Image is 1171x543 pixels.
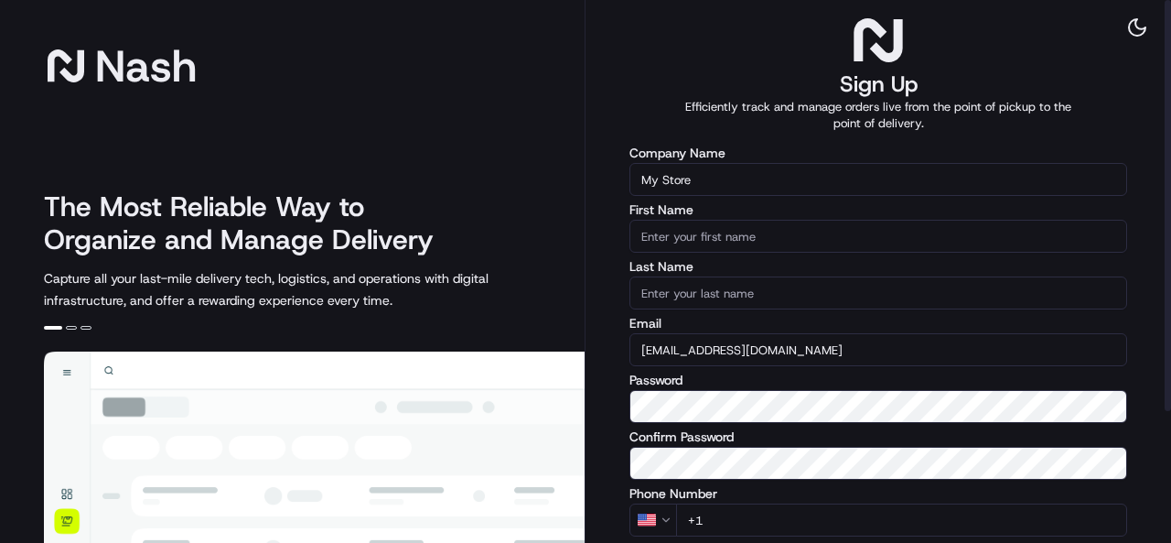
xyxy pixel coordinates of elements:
input: Enter your last name [629,277,1127,310]
label: First Name [629,203,1127,216]
input: Enter your company name [629,163,1127,196]
input: Enter your first name [629,220,1127,253]
h2: The Most Reliable Way to Organize and Manage Delivery [44,190,454,256]
input: Enter your email address [629,333,1127,366]
h1: Sign Up [840,70,918,99]
label: Email [629,317,1127,330]
label: Phone Number [629,487,1127,500]
label: Last Name [629,260,1127,273]
p: Efficiently track and manage orders live from the point of pickup to the point of delivery. [673,99,1083,132]
label: Password [629,374,1127,386]
p: Capture all your last-mile delivery tech, logistics, and operations with digital infrastructure, ... [44,267,571,311]
input: Enter phone number [676,504,1127,537]
label: Company Name [629,147,1127,159]
label: Confirm Password [629,430,1127,443]
span: Nash [95,48,197,84]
